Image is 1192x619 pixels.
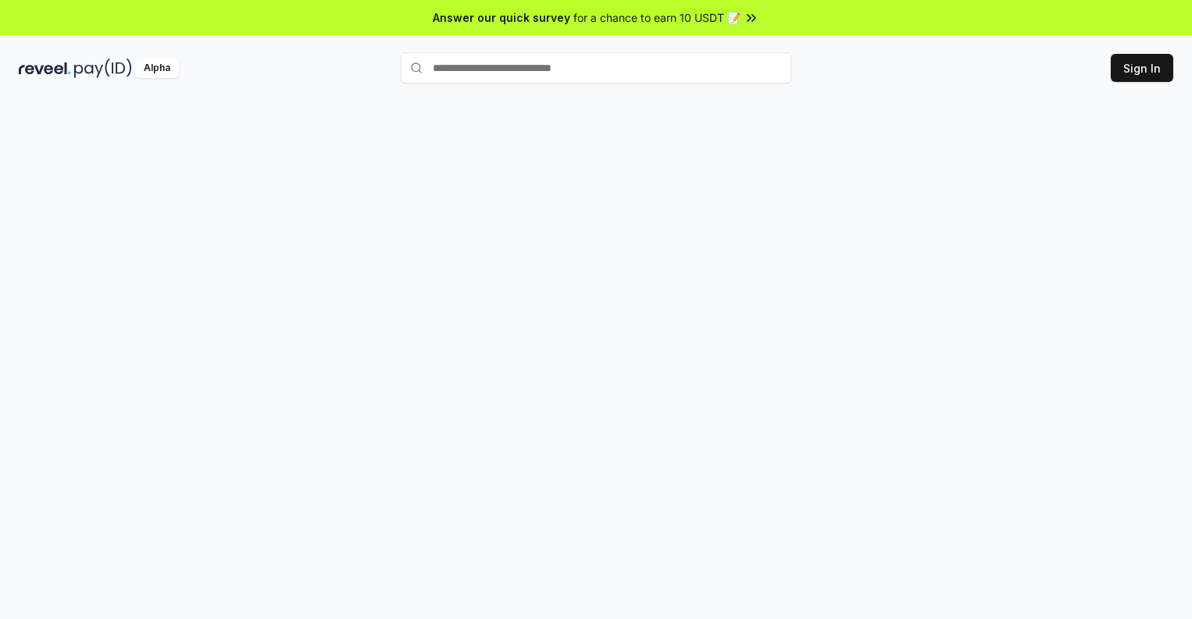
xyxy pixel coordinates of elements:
[573,9,741,26] span: for a chance to earn 10 USDT 📝
[135,59,179,78] div: Alpha
[19,59,71,78] img: reveel_dark
[433,9,570,26] span: Answer our quick survey
[74,59,132,78] img: pay_id
[1111,54,1173,82] button: Sign In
